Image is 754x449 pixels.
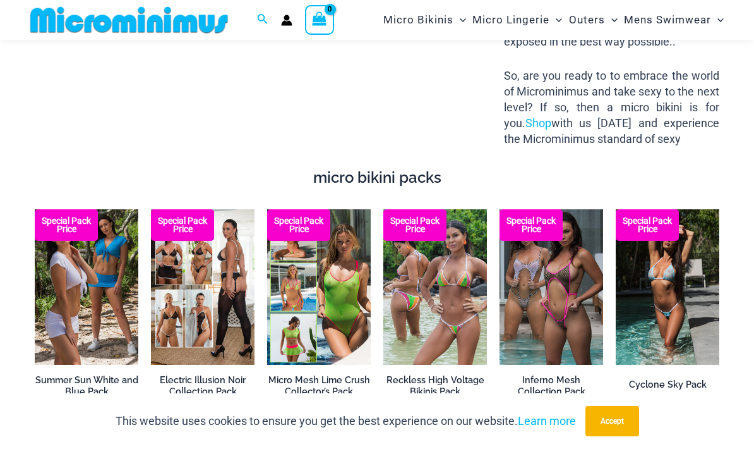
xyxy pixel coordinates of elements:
[305,5,334,34] a: View Shopping Cart, empty
[469,4,565,36] a: Micro LingerieMenu ToggleMenu Toggle
[616,209,719,365] a: Cyclone Sky 318 Top 4275 Bottom 04 Cyclone Sky 318 Top 4275 Bottom 05Cyclone Sky 318 Top 4275 Bot...
[281,15,292,26] a: Account icon link
[500,217,563,233] b: Special Pack Price
[267,374,371,398] a: Micro Mesh Lime Crush Collector’s Pack
[616,217,679,233] b: Special Pack Price
[35,374,138,398] a: Summer Sun White and Blue Pack
[616,379,719,391] a: Cyclone Sky Pack
[151,209,254,365] img: Collection Pack (3)
[383,209,487,365] img: Reckless Mesh High Voltage Bikini Pack
[383,4,453,36] span: Micro Bikinis
[35,209,138,365] a: Summer Sun White and Blue Pack Summer Sun Blue 9116 Top 522 Skirt 04Summer Sun Blue 9116 Top 522 ...
[35,217,98,233] b: Special Pack Price
[257,12,268,28] a: Search icon link
[569,4,605,36] span: Outers
[267,209,371,365] img: Collectors Pack Lime
[621,4,727,36] a: Mens SwimwearMenu ToggleMenu Toggle
[500,209,603,365] a: Inferno Mesh One Piece Collection Pack (3) Inferno Mesh Black White 8561 One Piece 08Inferno Mesh...
[151,374,254,398] a: Electric Illusion Noir Collection Pack
[549,4,562,36] span: Menu Toggle
[500,374,603,398] a: Inferno Mesh Collection Pack
[35,169,719,187] h4: micro bikini packs
[151,217,214,233] b: Special Pack Price
[380,4,469,36] a: Micro BikinisMenu ToggleMenu Toggle
[151,209,254,365] a: Collection Pack (3) Electric Illusion Noir 1949 Bodysuit 04Electric Illusion Noir 1949 Bodysuit 04
[116,412,576,431] p: This website uses cookies to ensure you get the best experience on our website.
[566,4,621,36] a: OutersMenu ToggleMenu Toggle
[525,116,551,130] a: Shop
[518,414,576,427] a: Learn more
[383,209,487,365] a: Reckless Mesh High Voltage Bikini Pack Reckless Mesh High Voltage 306 Tri Top 466 Thong 04Reckles...
[383,374,487,398] a: Reckless High Voltage Bikinis Pack
[25,6,233,34] img: MM SHOP LOGO FLAT
[472,4,549,36] span: Micro Lingerie
[605,4,618,36] span: Menu Toggle
[267,209,371,365] a: Collectors Pack Lime Micro Mesh Lime Crush 366 Crop Top 456 Micro 05Micro Mesh Lime Crush 366 Cro...
[383,217,446,233] b: Special Pack Price
[453,4,466,36] span: Menu Toggle
[624,4,711,36] span: Mens Swimwear
[711,4,724,36] span: Menu Toggle
[504,68,719,147] p: So, are you ready to to embrace the world of Microminimus and take sexy to the next level? If so,...
[35,209,138,365] img: Summer Sun White and Blue Pack
[500,209,603,365] img: Inferno Mesh One Piece Collection Pack (3)
[267,217,330,233] b: Special Pack Price
[585,406,639,436] button: Accept
[378,2,729,38] nav: Site Navigation
[616,209,719,365] img: Cyclone Sky 318 Top 4275 Bottom 04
